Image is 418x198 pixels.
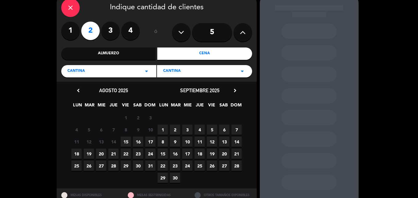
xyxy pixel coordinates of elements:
span: MIE [96,101,107,112]
span: 28 [231,161,242,171]
i: arrow_drop_down [143,68,150,75]
span: 2 [170,125,180,135]
span: 18 [71,149,82,159]
span: 4 [195,125,205,135]
span: 11 [195,137,205,147]
span: 12 [207,137,217,147]
span: 4 [71,125,82,135]
span: 26 [207,161,217,171]
span: 18 [195,149,205,159]
span: 22 [121,149,131,159]
span: 5 [207,125,217,135]
span: 19 [207,149,217,159]
span: DOM [144,101,155,112]
span: 1 [158,125,168,135]
span: 1 [121,113,131,123]
div: ó [146,22,166,43]
span: 29 [158,173,168,183]
label: 4 [121,22,140,40]
span: 6 [96,125,106,135]
span: JUE [195,101,205,112]
div: Almuerzo [61,47,156,60]
span: 21 [108,149,119,159]
span: 14 [231,137,242,147]
span: 29 [121,161,131,171]
span: 24 [182,161,192,171]
span: 15 [158,149,168,159]
span: 23 [133,149,143,159]
span: 31 [145,161,155,171]
span: 25 [71,161,82,171]
span: 12 [84,137,94,147]
span: 7 [231,125,242,135]
span: CANTINA [67,68,85,74]
span: 27 [96,161,106,171]
span: 8 [158,137,168,147]
span: septiembre 2025 [180,87,219,93]
span: 16 [170,149,180,159]
span: 25 [195,161,205,171]
span: VIE [120,101,131,112]
span: 3 [182,125,192,135]
span: 5 [84,125,94,135]
span: MIE [183,101,193,112]
span: 3 [145,113,155,123]
span: agosto 2025 [99,87,128,93]
span: 10 [145,125,155,135]
span: 16 [133,137,143,147]
span: LUN [72,101,82,112]
span: 7 [108,125,119,135]
span: 9 [133,125,143,135]
span: 26 [84,161,94,171]
i: arrow_drop_down [239,68,246,75]
i: chevron_right [232,87,238,94]
span: 23 [170,161,180,171]
span: 28 [108,161,119,171]
div: Cena [157,47,252,60]
label: 1 [61,22,80,40]
span: MAR [84,101,94,112]
span: 20 [219,149,229,159]
span: 8 [121,125,131,135]
span: 17 [182,149,192,159]
span: JUE [108,101,119,112]
span: MAR [171,101,181,112]
i: chevron_left [75,87,82,94]
span: 6 [219,125,229,135]
label: 2 [81,22,100,40]
span: Cantina [163,68,181,74]
span: 22 [158,161,168,171]
span: 21 [231,149,242,159]
span: 15 [121,137,131,147]
span: VIE [207,101,217,112]
span: 17 [145,137,155,147]
span: 14 [108,137,119,147]
span: 13 [219,137,229,147]
span: 19 [84,149,94,159]
span: SAB [219,101,229,112]
span: 30 [133,161,143,171]
span: LUN [159,101,169,112]
i: close [67,4,74,11]
span: 20 [96,149,106,159]
span: 10 [182,137,192,147]
span: 13 [96,137,106,147]
span: 2 [133,113,143,123]
span: 30 [170,173,180,183]
label: 3 [101,22,120,40]
span: 24 [145,149,155,159]
span: SAB [132,101,143,112]
span: DOM [231,101,241,112]
span: 27 [219,161,229,171]
span: 9 [170,137,180,147]
span: 11 [71,137,82,147]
